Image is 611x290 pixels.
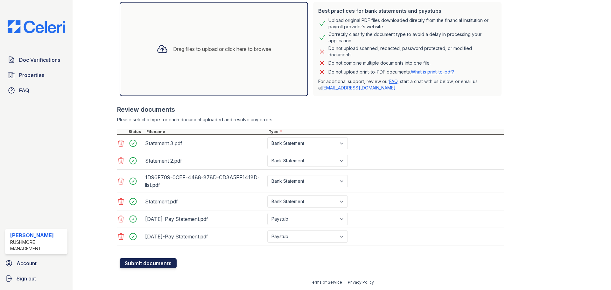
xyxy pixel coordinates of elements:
[145,231,265,242] div: [DATE]-Pay Statement.pdf
[318,7,496,15] div: Best practices for bank statements and paystubs
[145,156,265,166] div: Statement 2.pdf
[10,239,65,252] div: Rushmore Management
[411,69,454,74] a: What is print-to-pdf?
[3,272,70,285] a: Sign out
[145,214,265,224] div: [DATE]-Pay Statement.pdf
[145,129,267,134] div: Filename
[328,31,496,44] div: Correctly classify the document type to avoid a delay in processing your application.
[318,78,496,91] p: For additional support, review our , start a chat with us below, or email us at
[3,257,70,270] a: Account
[120,258,177,268] button: Submit documents
[267,129,504,134] div: Type
[19,87,29,94] span: FAQ
[173,45,271,53] div: Drag files to upload or click here to browse
[328,17,496,30] div: Upload original PDF files downloaded directly from the financial institution or payroll provider’...
[328,59,431,67] div: Do not combine multiple documents into one file.
[19,71,44,79] span: Properties
[348,280,374,285] a: Privacy Policy
[10,231,65,239] div: [PERSON_NAME]
[328,45,496,58] div: Do not upload scanned, redacted, password protected, or modified documents.
[328,69,454,75] p: Do not upload print-to-PDF documents.
[3,20,70,33] img: CE_Logo_Blue-a8612792a0a2168367f1c8372b55b34899dd931a85d93a1a3d3e32e68fde9ad4.png
[17,259,37,267] span: Account
[389,79,397,84] a: FAQ
[344,280,346,285] div: |
[19,56,60,64] span: Doc Verifications
[322,85,396,90] a: [EMAIL_ADDRESS][DOMAIN_NAME]
[310,280,342,285] a: Terms of Service
[145,172,265,190] div: 1D96F709-0CEF-4488-878D-CD3A5FF1418D-list.pdf
[5,53,67,66] a: Doc Verifications
[17,275,36,282] span: Sign out
[145,138,265,148] div: Statement 3.pdf
[145,196,265,207] div: Statement.pdf
[117,105,504,114] div: Review documents
[5,84,67,97] a: FAQ
[117,117,504,123] div: Please select a type for each document uploaded and resolve any errors.
[127,129,145,134] div: Status
[5,69,67,81] a: Properties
